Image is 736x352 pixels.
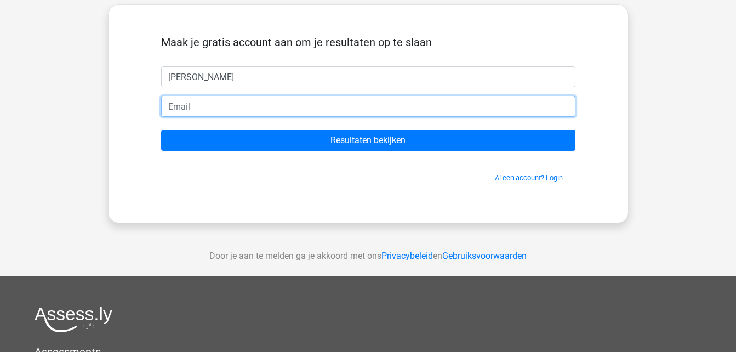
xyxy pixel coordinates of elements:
[35,306,112,332] img: Assessly logo
[161,130,575,151] input: Resultaten bekijken
[442,251,527,261] a: Gebruiksvoorwaarden
[495,174,563,182] a: Al een account? Login
[161,36,575,49] h5: Maak je gratis account aan om je resultaten op te slaan
[161,66,575,87] input: Voornaam
[381,251,433,261] a: Privacybeleid
[161,96,575,117] input: Email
